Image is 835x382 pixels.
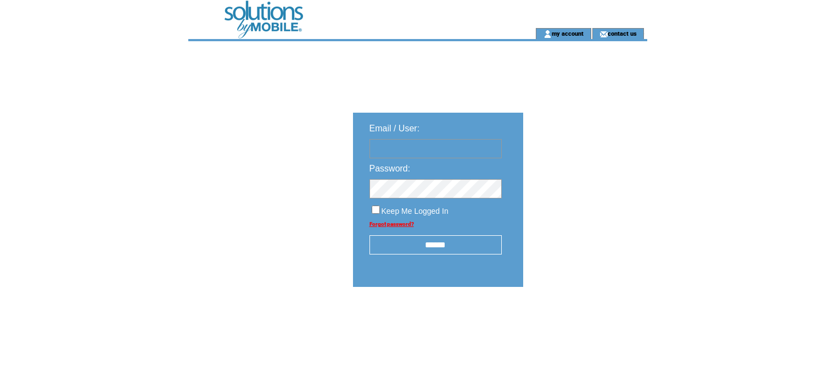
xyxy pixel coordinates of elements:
a: contact us [608,30,637,37]
img: account_icon.gif [543,30,552,38]
a: my account [552,30,584,37]
span: Password: [369,164,411,173]
a: Forgot password? [369,221,414,227]
img: contact_us_icon.gif [599,30,608,38]
span: Keep Me Logged In [382,207,449,215]
img: transparent.png [555,314,610,328]
span: Email / User: [369,124,420,133]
